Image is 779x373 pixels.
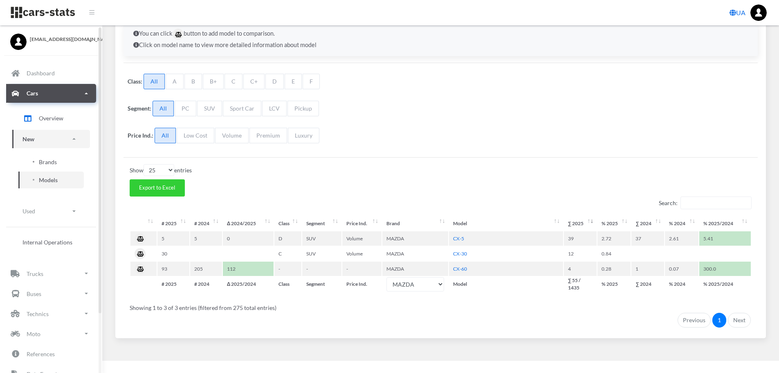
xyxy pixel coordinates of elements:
[249,128,287,143] span: Premium
[22,206,35,216] p: Used
[130,179,185,197] button: Export to Excel
[597,246,631,261] td: 0.84
[39,176,58,184] span: Models
[30,36,92,43] span: [EMAIL_ADDRESS][DOMAIN_NAME]
[6,324,96,343] a: Moto
[750,5,767,21] img: ...
[712,313,726,328] a: 1
[157,277,189,292] th: # 2025
[631,262,664,276] td: 1
[27,269,43,279] p: Trucks
[223,216,274,231] th: Δ&nbsp;2024/2025: activate to sort column ascending
[274,246,301,261] td: C
[564,262,597,276] td: 4
[27,309,49,319] p: Technics
[130,164,192,176] label: Show entries
[190,277,222,292] th: # 2024
[699,277,751,292] th: % 2025/2024
[274,231,301,246] td: D
[699,231,751,246] td: 5.41
[302,216,341,231] th: Segment: activate to sort column ascending
[197,101,222,116] span: SUV
[564,216,597,231] th: ∑&nbsp;2025: activate to sort column ascending
[564,277,597,292] th: ∑ 55 / 1435
[302,277,341,292] th: Segment
[223,101,261,116] span: Sport Car
[726,5,749,21] a: UA
[39,158,57,166] span: Brands
[302,262,341,276] td: -
[128,77,142,86] label: Class:
[12,108,90,129] a: Overview
[223,231,274,246] td: 0
[157,262,189,276] td: 93
[699,216,751,231] th: %&nbsp;2025/2024: activate to sort column ascending
[157,216,189,231] th: #&nbsp;2025 : activate to sort column ascending
[27,289,41,299] p: Buses
[155,128,176,143] span: All
[449,277,563,292] th: Model
[564,231,597,246] td: 39
[302,231,341,246] td: SUV
[342,216,382,231] th: Price Ind.: activate to sort column ascending
[130,216,157,231] th: : activate to sort column ascending
[153,101,174,116] span: All
[274,262,301,276] td: -
[453,251,467,257] a: CX-30
[665,231,698,246] td: 2.61
[382,262,449,276] td: MAZDA
[597,262,631,276] td: 0.28
[265,74,284,89] span: D
[665,277,698,292] th: % 2024
[123,23,758,56] div: You can click button to add model to comparison. Click on model name to view more detailed inform...
[18,154,84,170] a: Brands
[597,277,631,292] th: % 2025
[6,344,96,363] a: References
[302,246,341,261] td: SUV
[223,277,274,292] th: Δ 2025/2024
[342,231,382,246] td: Volume
[184,74,202,89] span: B
[27,68,55,78] p: Dashboard
[699,262,751,276] td: 300.0
[342,246,382,261] td: Volume
[39,114,63,122] span: Overview
[243,74,265,89] span: C+
[631,277,664,292] th: ∑ 2024
[665,262,698,276] td: 0.07
[190,216,222,231] th: #&nbsp;2024 : activate to sort column ascending
[157,231,189,246] td: 5
[274,277,301,292] th: Class
[22,134,34,144] p: New
[223,262,274,276] td: 112
[453,235,464,242] a: CX-5
[6,264,96,283] a: Trucks
[215,128,249,143] span: Volume
[27,349,55,359] p: References
[12,234,90,251] a: Internal Operations
[597,231,631,246] td: 2.72
[631,216,664,231] th: ∑&nbsp;2024: activate to sort column ascending
[303,74,320,89] span: F
[342,262,382,276] td: -
[128,131,153,140] label: Price Ind.:
[144,74,165,89] span: All
[157,246,189,261] td: 30
[631,231,664,246] td: 37
[18,172,84,188] a: Models
[10,6,76,19] img: navbar brand
[22,238,72,246] span: Internal Operations
[144,164,174,176] select: Showentries
[139,184,175,191] span: Export to Excel
[287,101,319,116] span: Pickup
[224,74,242,89] span: C
[10,34,92,43] a: [EMAIL_ADDRESS][DOMAIN_NAME]
[190,231,222,246] td: 5
[190,262,222,276] td: 205
[659,197,752,209] label: Search:
[166,74,184,89] span: A
[449,216,563,231] th: Model: activate to sort column ascending
[262,101,287,116] span: LCV
[6,84,96,103] a: Cars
